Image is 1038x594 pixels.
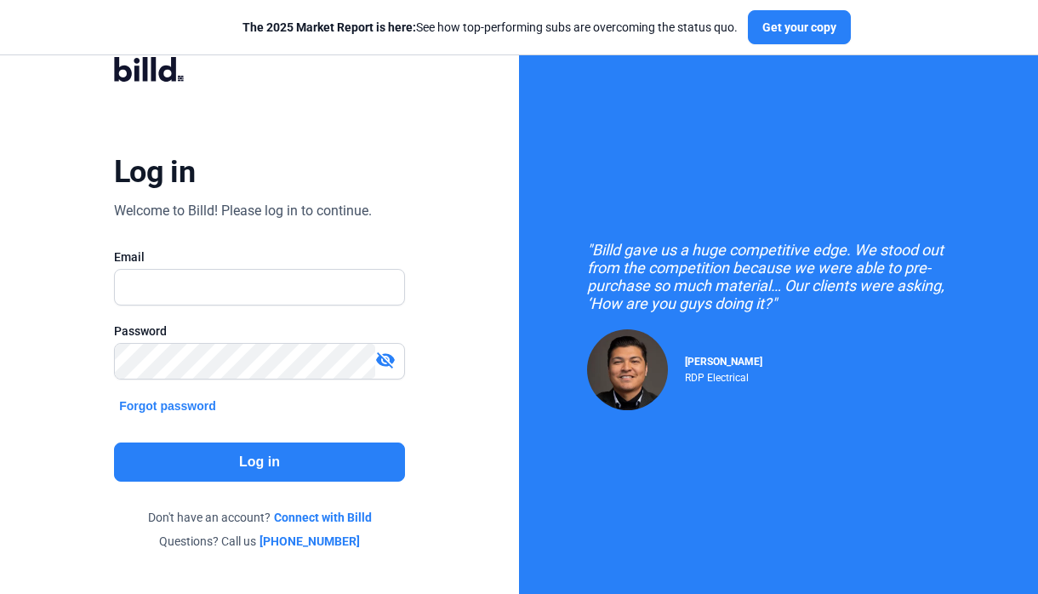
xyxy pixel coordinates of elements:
div: Log in [114,153,195,191]
span: [PERSON_NAME] [685,356,762,368]
div: "Billd gave us a huge competitive edge. We stood out from the competition because we were able to... [587,241,970,312]
button: Forgot password [114,397,221,415]
div: Questions? Call us [114,533,405,550]
button: Get your copy [748,10,851,44]
div: RDP Electrical [685,368,762,384]
div: Email [114,248,405,266]
mat-icon: visibility_off [375,350,396,370]
img: Raul Pacheco [587,329,668,410]
span: The 2025 Market Report is here: [242,20,416,34]
div: Password [114,323,405,340]
div: Don't have an account? [114,509,405,526]
button: Log in [114,443,405,482]
div: See how top-performing subs are overcoming the status quo. [242,19,738,36]
a: [PHONE_NUMBER] [259,533,360,550]
div: Welcome to Billd! Please log in to continue. [114,201,372,221]
a: Connect with Billd [274,509,372,526]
